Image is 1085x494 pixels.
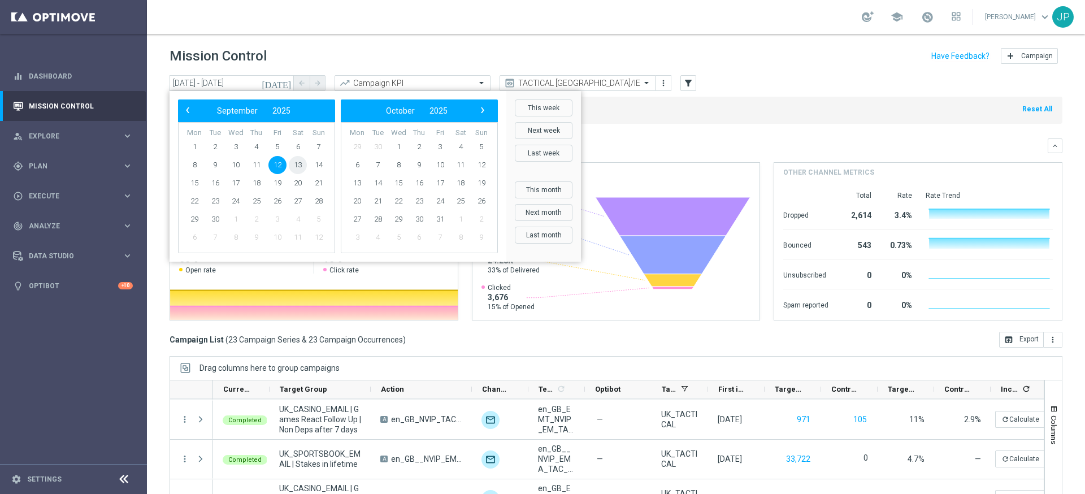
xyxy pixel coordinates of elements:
i: preview [504,77,515,89]
div: Dashboard [13,61,133,91]
i: track_changes [13,221,23,231]
span: 16 [410,174,428,192]
span: 29 [389,210,407,228]
button: This month [515,181,572,198]
i: more_vert [180,454,190,464]
span: 15% of Opened [488,302,535,311]
th: weekday [205,128,226,138]
span: 19 [472,174,491,192]
div: Analyze [13,221,122,231]
span: — [597,454,603,464]
span: 15 [185,174,203,192]
div: Unsubscribed [783,265,828,283]
span: 6 [289,138,307,156]
a: Settings [27,476,62,483]
button: 33,722 [785,452,811,466]
span: Calculate column [555,383,566,395]
span: 29 [185,210,203,228]
span: 14 [310,156,328,174]
span: 25 [452,192,470,210]
i: refresh [557,384,566,393]
span: 7 [431,228,449,246]
span: October [386,106,415,115]
i: refresh [1001,415,1009,423]
div: 0.73% [885,235,912,253]
span: school [891,11,903,23]
span: ‹ [180,103,195,118]
span: Completed [228,417,262,424]
i: keyboard_arrow_right [122,190,133,201]
div: Optibot [13,271,133,301]
button: gps_fixed Plan keyboard_arrow_right [12,162,133,171]
span: UK_TACTICAL [661,449,698,469]
img: Optimail [481,411,500,429]
a: Mission Control [29,91,133,121]
span: 26 [268,192,287,210]
span: Templates [539,385,555,393]
i: filter_alt [683,78,693,88]
span: 4 [248,138,266,156]
span: ( [225,335,228,345]
span: Calculate column [1020,383,1031,395]
span: 11 [248,156,266,174]
i: more_vert [659,79,668,88]
span: A [380,456,388,462]
div: Mission Control [13,91,133,121]
button: play_circle_outline Execute keyboard_arrow_right [12,192,133,201]
span: 4.7% [908,454,925,463]
span: 3 [268,210,287,228]
span: 27 [348,210,366,228]
i: arrow_back [298,79,306,87]
span: 2025 [272,106,290,115]
button: refreshCalculate [995,411,1045,428]
span: 21 [310,174,328,192]
i: open_in_browser [1004,335,1013,344]
span: 14 [369,174,387,192]
span: Execute [29,193,122,200]
button: filter_alt [680,75,696,91]
i: keyboard_arrow_right [122,161,133,171]
i: trending_up [339,77,350,89]
colored-tag: Completed [223,454,267,465]
span: 3 [348,228,366,246]
h4: Other channel metrics [783,167,874,177]
div: 0% [885,265,912,283]
span: 10 [227,156,245,174]
span: 1 [389,138,407,156]
th: weekday [471,128,492,138]
span: 20 [348,192,366,210]
th: weekday [288,128,309,138]
span: 11 [289,228,307,246]
span: Clicked [488,283,535,292]
button: equalizer Dashboard [12,72,133,81]
button: Last month [515,227,572,244]
span: 8 [185,156,203,174]
span: 2 [206,138,224,156]
a: Optibot [29,271,118,301]
button: Mission Control [12,102,133,111]
span: 3,676 [488,292,535,302]
i: more_vert [1048,335,1057,344]
i: lightbulb [13,281,23,291]
span: 1 [452,210,470,228]
th: weekday [388,128,409,138]
span: en_GB_NVIP_TAC_GM__NONDEPS_STAKE20GET50_250815 [391,414,462,424]
th: weekday [450,128,471,138]
span: 23 [206,192,224,210]
button: This week [515,99,572,116]
span: — [597,414,603,424]
bs-daterangepicker-container: calendar [170,91,581,262]
th: weekday [429,128,450,138]
i: more_vert [180,414,190,424]
span: 2 [472,210,491,228]
i: keyboard_arrow_down [1051,142,1059,150]
span: Target Group [280,385,327,393]
button: lightbulb Optibot +10 [12,281,133,291]
button: › [475,103,489,118]
div: 3.4% [885,205,912,223]
span: 11 [452,156,470,174]
colored-tag: Completed [223,414,267,425]
div: +10 [118,282,133,289]
div: Dropped [783,205,828,223]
